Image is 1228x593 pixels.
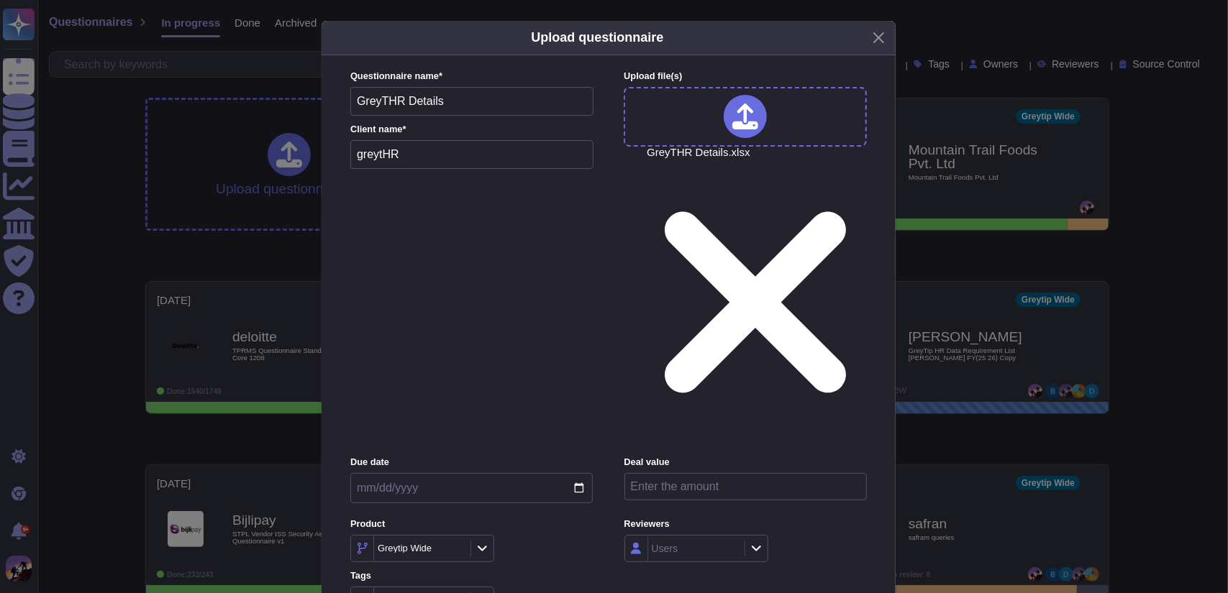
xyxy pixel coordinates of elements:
div: Users [652,543,678,553]
button: Close [868,27,890,49]
span: Upload file (s) [624,70,682,81]
label: Client name [350,125,593,134]
label: Due date [350,458,593,467]
label: Reviewers [624,520,867,529]
h5: Upload questionnaire [531,28,663,47]
span: GreyTHR Details.xlsx [647,147,865,447]
label: Product [350,520,593,529]
label: Tags [350,571,593,581]
label: Questionnaire name [350,72,593,81]
div: Greytip Wide [378,543,432,553]
input: Due date [350,473,593,503]
label: Deal value [624,458,867,467]
input: Enter company name of the client [350,140,593,169]
input: Enter questionnaire name [350,87,593,116]
input: Enter the amount [624,473,867,500]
